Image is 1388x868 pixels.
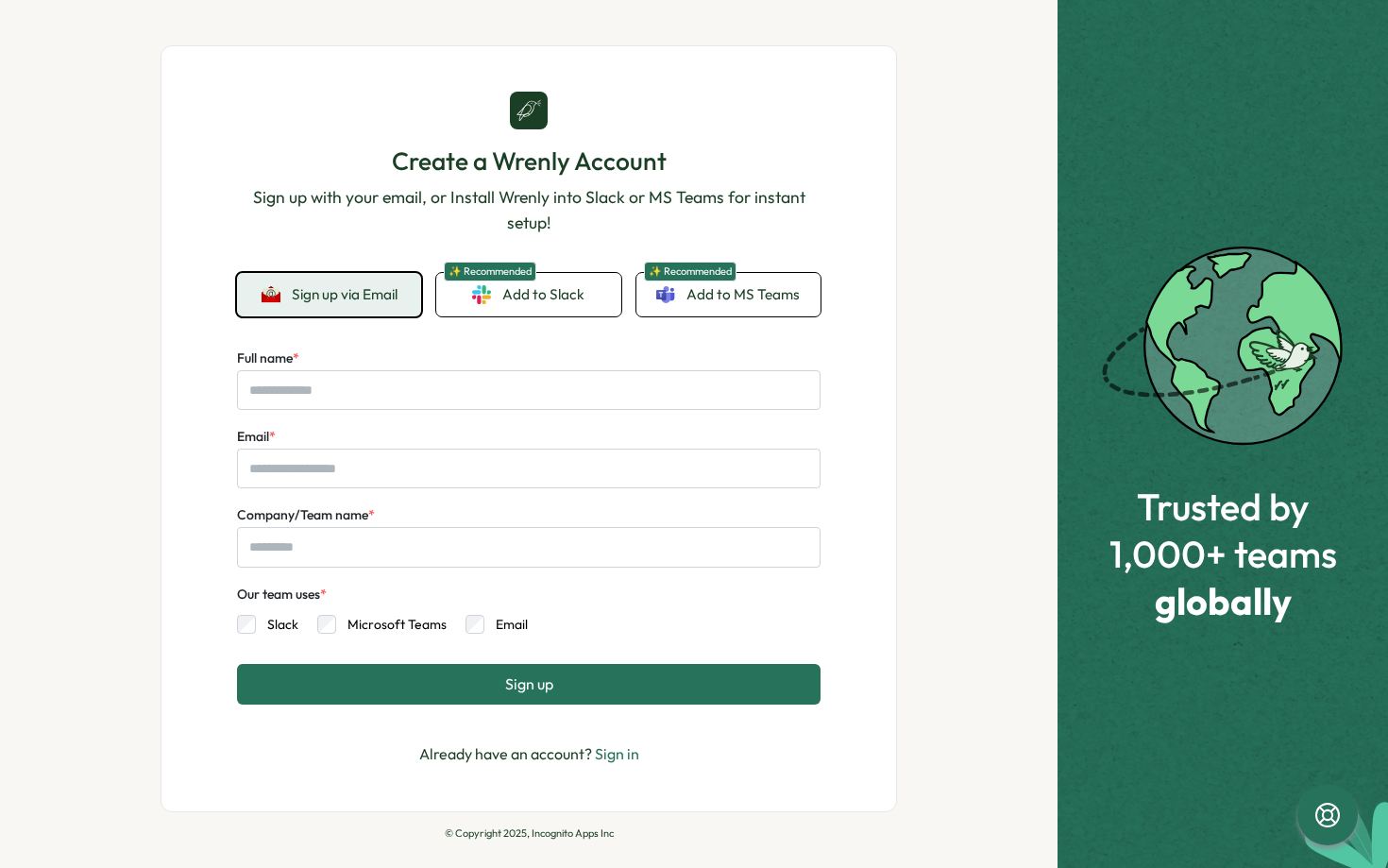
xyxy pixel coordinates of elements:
[595,744,639,763] a: Sign in
[436,273,620,316] a: ✨ RecommendedAdd to Slack
[336,615,447,634] label: Microsoft Teams
[237,273,421,316] button: Sign up via Email
[1109,485,1337,527] span: Trusted by
[237,427,276,448] label: Email
[419,742,639,766] p: Already have an account?
[484,615,528,634] label: Email
[237,145,821,178] h1: Create a Wrenly Account
[636,273,821,316] a: ✨ RecommendedAdd to MS Teams
[644,262,736,281] span: ✨ Recommended
[237,185,821,235] p: Sign up with your email, or Install Wrenly into Slack or MS Teams for instant setup!
[237,585,327,605] div: Our team uses
[444,262,536,281] span: ✨ Recommended
[237,349,299,369] label: Full name
[1109,533,1337,574] span: 1,000+ teams
[1109,580,1337,621] span: globally
[686,284,800,305] span: Add to MS Teams
[161,827,897,840] p: © Copyright 2025, Incognito Apps Inc
[505,675,553,692] span: Sign up
[237,664,821,704] button: Sign up
[502,284,584,305] span: Add to Slack
[292,286,398,303] span: Sign up via Email
[256,615,298,634] label: Slack
[237,505,375,526] label: Company/Team name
